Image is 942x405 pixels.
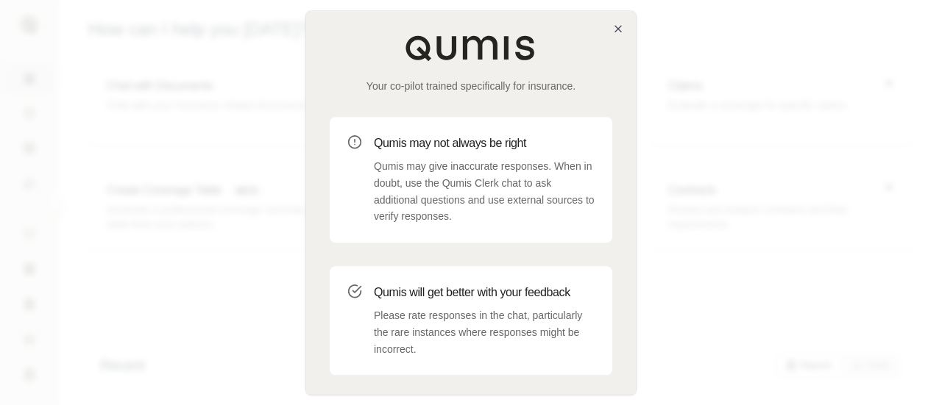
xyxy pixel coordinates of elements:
img: Qumis Logo [405,35,537,61]
p: Your co-pilot trained specifically for insurance. [330,79,612,93]
h3: Qumis may not always be right [374,135,595,152]
p: Please rate responses in the chat, particularly the rare instances where responses might be incor... [374,307,595,357]
p: Qumis may give inaccurate responses. When in doubt, use the Qumis Clerk chat to ask additional qu... [374,158,595,225]
h3: Qumis will get better with your feedback [374,284,595,301]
